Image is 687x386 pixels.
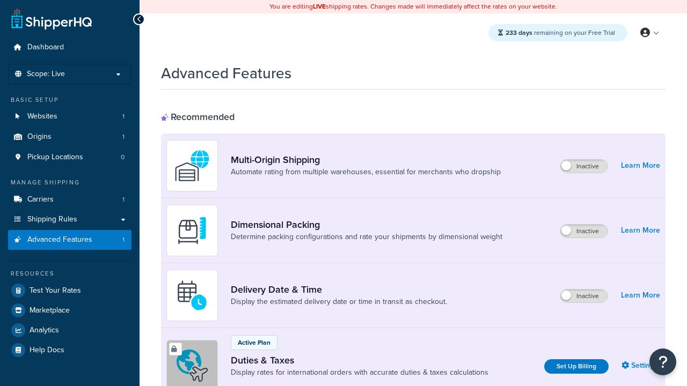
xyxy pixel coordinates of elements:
[173,147,211,184] img: WatD5o0RtDAAAAAElFTkSuQmCC
[122,132,125,142] span: 1
[122,195,125,204] span: 1
[506,28,615,38] span: remaining on your Free Trial
[8,281,131,300] a: Test Your Rates
[231,354,488,366] a: Duties & Taxes
[238,338,271,347] p: Active Plan
[8,190,131,210] a: Carriers1
[231,284,447,295] a: Delivery Date & Time
[231,232,502,242] a: Determine packing configurations and rate your shipments by dimensional weight
[8,269,131,278] div: Resources
[30,286,81,295] span: Test Your Rates
[8,178,131,187] div: Manage Shipping
[8,107,131,127] a: Websites1
[8,230,131,250] li: Advanced Features
[8,340,131,360] a: Help Docs
[313,2,326,11] b: LIVE
[8,127,131,147] a: Origins1
[8,95,131,105] div: Basic Setup
[173,277,211,314] img: gfkeb5ejjkALwAAAABJRU5ErkJggg==
[8,147,131,167] li: Pickup Locations
[173,212,211,249] img: DTVBYsAAAAAASUVORK5CYII=
[27,112,57,121] span: Websites
[560,225,608,237] label: Inactive
[8,321,131,340] a: Analytics
[8,147,131,167] a: Pickup Locations0
[506,28,532,38] strong: 233 days
[30,306,70,315] span: Marketplace
[122,112,125,121] span: 1
[27,70,65,79] span: Scope: Live
[621,288,660,303] a: Learn More
[8,301,131,320] a: Marketplace
[560,160,608,173] label: Inactive
[122,235,125,244] span: 1
[8,107,131,127] li: Websites
[621,223,660,238] a: Learn More
[231,367,488,378] a: Display rates for international orders with accurate duties & taxes calculations
[8,38,131,57] a: Dashboard
[231,154,501,166] a: Multi-Origin Shipping
[27,235,92,244] span: Advanced Features
[161,111,235,123] div: Recommended
[27,215,77,224] span: Shipping Rules
[622,358,660,373] a: Settings
[30,326,59,335] span: Analytics
[231,219,502,231] a: Dimensional Packing
[8,230,131,250] a: Advanced Features1
[621,158,660,173] a: Learn More
[231,296,447,307] a: Display the estimated delivery date or time in transit as checkout.
[30,346,64,355] span: Help Docs
[8,190,131,210] li: Carriers
[27,132,52,142] span: Origins
[121,153,125,162] span: 0
[161,63,291,84] h1: Advanced Features
[8,210,131,229] a: Shipping Rules
[560,289,608,302] label: Inactive
[8,127,131,147] li: Origins
[27,43,64,52] span: Dashboard
[27,153,83,162] span: Pickup Locations
[27,195,54,204] span: Carriers
[544,359,609,374] a: Set Up Billing
[231,167,501,177] a: Automate rating from multiple warehouses, essential for merchants who dropship
[649,348,676,375] button: Open Resource Center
